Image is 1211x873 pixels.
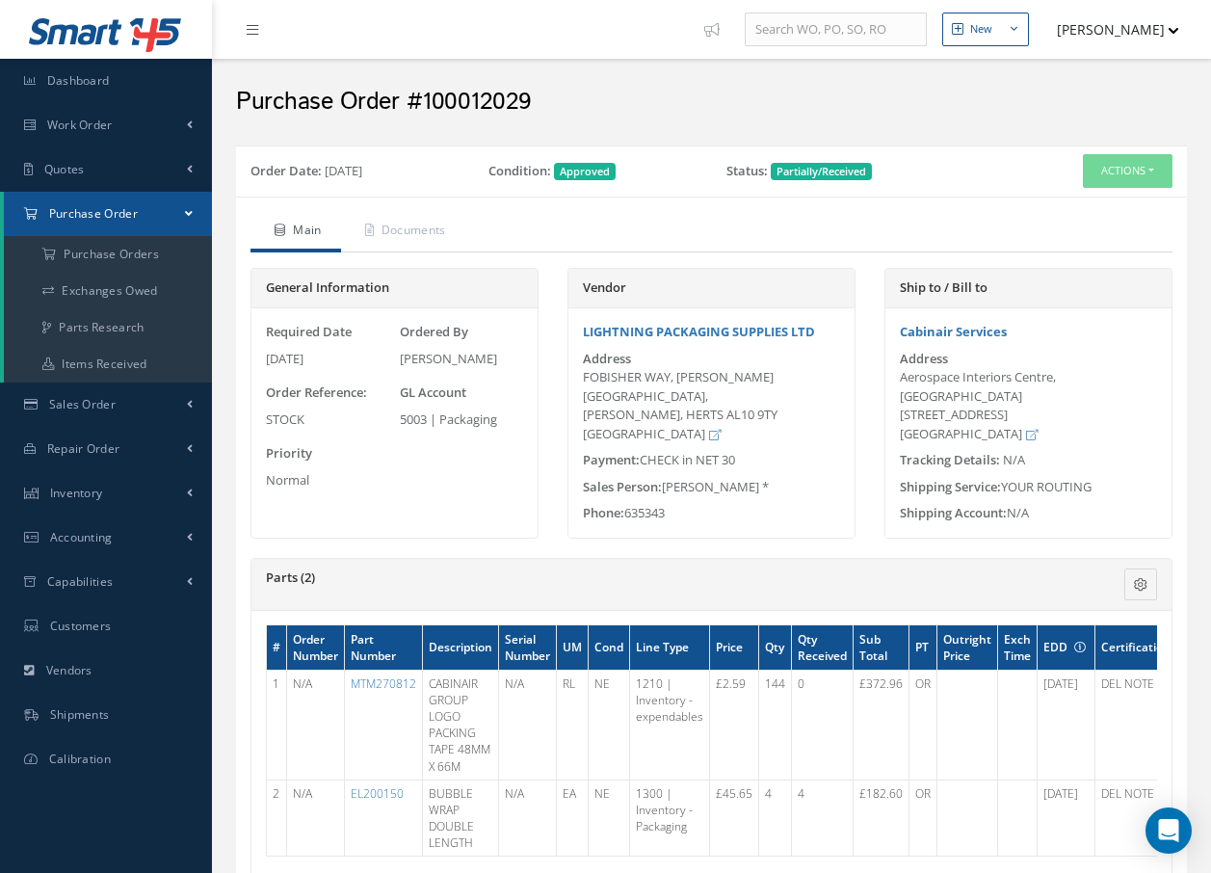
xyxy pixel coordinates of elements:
[50,618,112,634] span: Customers
[900,352,948,366] label: Address
[726,162,768,181] label: Status:
[44,161,85,177] span: Quotes
[937,625,998,671] th: Outright Price
[266,444,312,463] label: Priority
[1003,451,1025,468] span: N/A
[1095,625,1183,671] th: Certifications
[341,212,465,252] a: Documents
[710,625,759,671] th: Price
[499,780,557,857] td: N/A
[47,117,113,133] span: Work Order
[630,625,710,671] th: Line Type
[554,163,616,180] span: Approved
[589,670,630,780] td: NE
[423,625,499,671] th: Description
[266,350,390,369] div: [DATE]
[885,504,1172,523] div: N/A
[1038,670,1095,780] td: [DATE]
[583,478,662,495] span: Sales Person:
[630,670,710,780] td: 1210 | Inventory - expendables
[909,625,937,671] th: PT
[287,625,345,671] th: Order Number
[1083,154,1172,188] button: Actions
[266,280,523,296] h5: General Information
[900,323,1007,340] a: Cabinair Services
[771,163,872,180] span: Partially/Received
[423,670,499,780] td: CABINAIR GROUP LOGO PACKING TAPE 48MM X 66M
[909,780,937,857] td: OR
[630,780,710,857] td: 1300 | Inventory - Packaging
[710,670,759,780] td: £2.59
[4,236,212,273] a: Purchase Orders
[267,670,287,780] td: 1
[4,273,212,309] a: Exchanges Owed
[583,323,815,340] a: LIGHTNING PACKAGING SUPPLIES LTD
[900,280,1157,296] h5: Ship to / Bill to
[49,396,116,412] span: Sales Order
[568,451,855,470] div: CHECK in NET 30
[46,662,92,678] span: Vendors
[50,529,113,545] span: Accounting
[583,451,640,468] span: Payment:
[589,625,630,671] th: Cond
[1038,625,1095,671] th: EDD
[50,485,103,501] span: Inventory
[287,780,345,857] td: N/A
[759,780,792,857] td: 4
[400,350,524,369] div: [PERSON_NAME]
[854,625,909,671] th: Sub Total
[4,346,212,383] a: Items Received
[50,706,110,723] span: Shipments
[400,384,466,403] label: GL Account
[266,323,352,342] label: Required Date
[4,309,212,346] a: Parts Research
[499,625,557,671] th: Serial Number
[998,625,1038,671] th: Exch Time
[792,780,854,857] td: 4
[792,670,854,780] td: 0
[1095,780,1183,857] td: DEL NOTE
[970,21,992,38] div: New
[759,670,792,780] td: 144
[710,780,759,857] td: £45.65
[4,192,212,236] a: Purchase Order
[47,72,110,89] span: Dashboard
[557,670,589,780] td: RL
[266,471,390,490] div: Normal
[557,780,589,857] td: EA
[287,670,345,780] td: N/A
[583,280,840,296] h5: Vendor
[1145,807,1192,854] div: Open Intercom Messenger
[499,670,557,780] td: N/A
[47,440,120,457] span: Repair Order
[1095,670,1183,780] td: DEL NOTE
[745,13,927,47] input: Search WO, PO, SO, RO
[557,625,589,671] th: UM
[49,205,138,222] span: Purchase Order
[583,368,840,443] div: FOBISHER WAY, [PERSON_NAME][GEOGRAPHIC_DATA], [PERSON_NAME], HERTS AL10 9TY [GEOGRAPHIC_DATA]
[909,670,937,780] td: OR
[49,751,111,767] span: Calibration
[351,675,416,692] a: MTM270812
[900,478,1001,495] span: Shipping Service:
[942,13,1029,46] button: New
[400,410,524,430] div: 5003 | Packaging
[345,625,423,671] th: Part Number
[900,368,1157,443] div: Aerospace Interiors Centre, [GEOGRAPHIC_DATA] [STREET_ADDRESS] [GEOGRAPHIC_DATA]
[568,504,855,523] div: 635343
[1039,11,1179,48] button: [PERSON_NAME]
[589,780,630,857] td: NE
[885,478,1172,497] div: YOUR ROUTING
[47,573,114,590] span: Capabilities
[267,625,287,671] th: #
[266,384,367,403] label: Order Reference:
[423,780,499,857] td: BUBBLE WRAP DOUBLE LENGTH
[854,670,909,780] td: £372.96
[267,780,287,857] td: 2
[900,451,1000,468] span: Tracking Details:
[400,323,468,342] label: Ordered By
[250,212,341,252] a: Main
[583,352,631,366] label: Address
[854,780,909,857] td: £182.60
[266,410,390,430] div: STOCK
